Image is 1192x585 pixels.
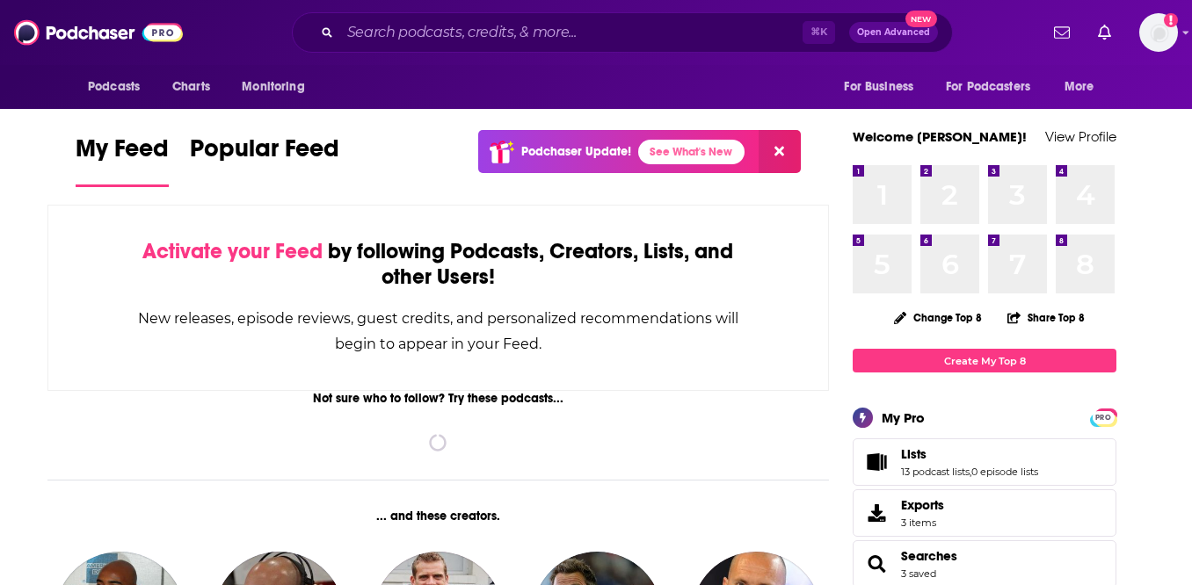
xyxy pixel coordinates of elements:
span: Exports [901,497,944,513]
p: Podchaser Update! [521,144,631,159]
div: New releases, episode reviews, guest credits, and personalized recommendations will begin to appe... [136,306,740,357]
button: open menu [934,70,1056,104]
button: open menu [229,70,327,104]
div: My Pro [882,409,925,426]
span: More [1065,75,1094,99]
span: Popular Feed [190,134,339,174]
a: Searches [901,548,957,564]
span: ⌘ K [803,21,835,44]
a: Searches [859,552,894,576]
img: User Profile [1139,13,1178,52]
a: Welcome [PERSON_NAME]! [853,128,1027,145]
span: Exports [859,501,894,525]
span: Monitoring [242,75,304,99]
a: 3 saved [901,567,936,580]
span: , [970,466,971,478]
svg: Add a profile image [1164,13,1178,27]
a: My Feed [76,134,169,187]
span: New [905,11,937,27]
span: My Feed [76,134,169,174]
img: Podchaser - Follow, Share and Rate Podcasts [14,16,183,49]
span: 3 items [901,516,944,529]
span: Lists [853,438,1116,486]
span: Charts [172,75,210,99]
button: Share Top 8 [1007,300,1086,335]
a: Lists [901,446,1038,462]
a: See What's New [638,140,745,164]
button: open menu [1052,70,1116,104]
a: Show notifications dropdown [1091,18,1118,47]
span: For Podcasters [946,75,1030,99]
span: For Business [844,75,913,99]
span: Lists [901,446,927,462]
a: Exports [853,489,1116,537]
span: PRO [1093,411,1114,424]
a: 0 episode lists [971,466,1038,478]
span: Podcasts [88,75,140,99]
a: Create My Top 8 [853,349,1116,372]
div: Search podcasts, credits, & more... [292,12,953,53]
button: Show profile menu [1139,13,1178,52]
a: Charts [161,70,221,104]
input: Search podcasts, credits, & more... [340,18,803,47]
button: Open AdvancedNew [849,22,938,43]
button: open menu [76,70,163,104]
a: View Profile [1045,128,1116,145]
div: Not sure who to follow? Try these podcasts... [47,391,829,406]
a: Lists [859,450,894,474]
div: by following Podcasts, Creators, Lists, and other Users! [136,239,740,290]
a: 13 podcast lists [901,466,970,478]
a: Popular Feed [190,134,339,187]
button: Change Top 8 [883,307,992,329]
span: Activate your Feed [142,238,323,264]
span: Logged in as broadleafbooks_ [1139,13,1178,52]
a: Show notifications dropdown [1047,18,1077,47]
button: open menu [832,70,935,104]
a: PRO [1093,410,1114,423]
div: ... and these creators. [47,509,829,524]
span: Open Advanced [857,28,930,37]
